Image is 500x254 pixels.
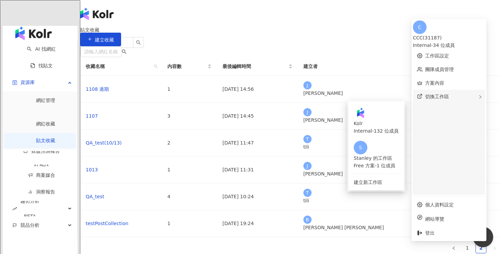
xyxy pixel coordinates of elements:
td: [DATE] 10:24 [217,183,298,210]
li: 1 [462,242,473,253]
a: 網紅收藏 [36,121,55,126]
span: J [307,82,308,89]
a: testPostCollection [86,221,128,226]
div: [PERSON_NAME] [303,116,457,124]
span: 網站導覽 [425,215,481,223]
span: search [136,40,141,45]
img: Kolr%20app%20icon%20%281%29.png [354,106,367,119]
a: 個人資料設定 [425,202,454,207]
a: 1013 [86,167,98,172]
th: 建立者 [298,57,463,76]
a: 1107 [86,113,98,119]
td: 4 [162,183,217,210]
span: right [478,95,482,99]
td: [DATE] 19:24 [217,210,298,237]
span: 資源庫 [20,75,35,90]
td: 1 [162,210,217,237]
span: 收藏名稱 [86,63,151,70]
span: search [152,61,159,71]
li: Next Page [489,242,500,253]
span: 建立新工作區 [354,179,399,186]
li: 2 [476,242,486,253]
span: S [359,144,362,151]
span: 建立收藏 [95,37,114,43]
div: Kolr [354,120,399,127]
a: 效益預測報告ALPHA [12,148,70,174]
span: search [154,64,158,68]
div: 貼文收藏 [80,27,500,33]
th: 內容數 [162,57,217,76]
td: [DATE] 14:45 [217,103,298,130]
a: searchAI 找網紅 [27,46,55,52]
td: [DATE] 11:31 [217,156,298,183]
span: 競品分析 [20,218,39,233]
span: 建立者 [303,63,446,70]
li: Previous Page [448,242,459,253]
span: 登出 [425,230,435,236]
a: 商案媒合 [28,172,55,178]
td: [DATE] 11:47 [217,130,298,156]
td: [DATE] 14:56 [217,76,298,103]
img: logo [15,27,52,40]
td: 3 [162,103,217,130]
div: tili [303,143,457,151]
div: [PERSON_NAME] [303,89,457,97]
div: tili [303,197,457,204]
span: 趨勢分析 [20,193,39,224]
span: 內容數 [167,63,206,70]
th: 最後編輯時間 [217,57,298,76]
a: 1108 過期 [86,86,109,92]
button: left [448,242,459,253]
span: C [418,23,421,31]
a: 方案內容 [425,80,444,86]
span: J [307,108,308,116]
div: BETA [20,209,39,224]
button: right [489,242,500,253]
a: QA_test [86,194,104,199]
div: Internal - 34 位成員 [413,41,485,49]
span: left [452,246,456,250]
span: 最後編輯時間 [222,63,287,70]
a: 洞察報告 [28,189,55,194]
span: B [306,216,309,223]
a: 2 [476,243,486,253]
div: [PERSON_NAME] [PERSON_NAME] [303,224,457,231]
td: 1 [162,76,217,103]
div: CCC(31187) [413,34,485,41]
td: 1 [162,156,217,183]
a: 團隊成員管理 [425,67,454,72]
span: T [306,189,309,197]
a: 工作區設定 [425,53,449,58]
span: rise [12,206,17,211]
button: 建立收藏 [80,33,121,46]
span: J [307,162,308,170]
div: [PERSON_NAME] [303,170,457,177]
div: Free 方案 - 1 位成員 [354,162,399,169]
div: Internal - 132 位成員 [354,127,399,135]
a: 網紅管理 [36,98,55,103]
span: T [306,135,309,143]
a: 貼文收藏 [36,138,55,143]
img: logo [80,8,114,20]
td: 2 [162,130,217,156]
a: 1 [462,243,472,253]
span: 切換工作區 [425,94,449,99]
div: Stanley 的工作區 [354,154,399,162]
span: right [493,246,497,250]
span: search [122,49,127,54]
a: 找貼文 [30,63,53,68]
a: QA_test(10/13) [86,140,122,146]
